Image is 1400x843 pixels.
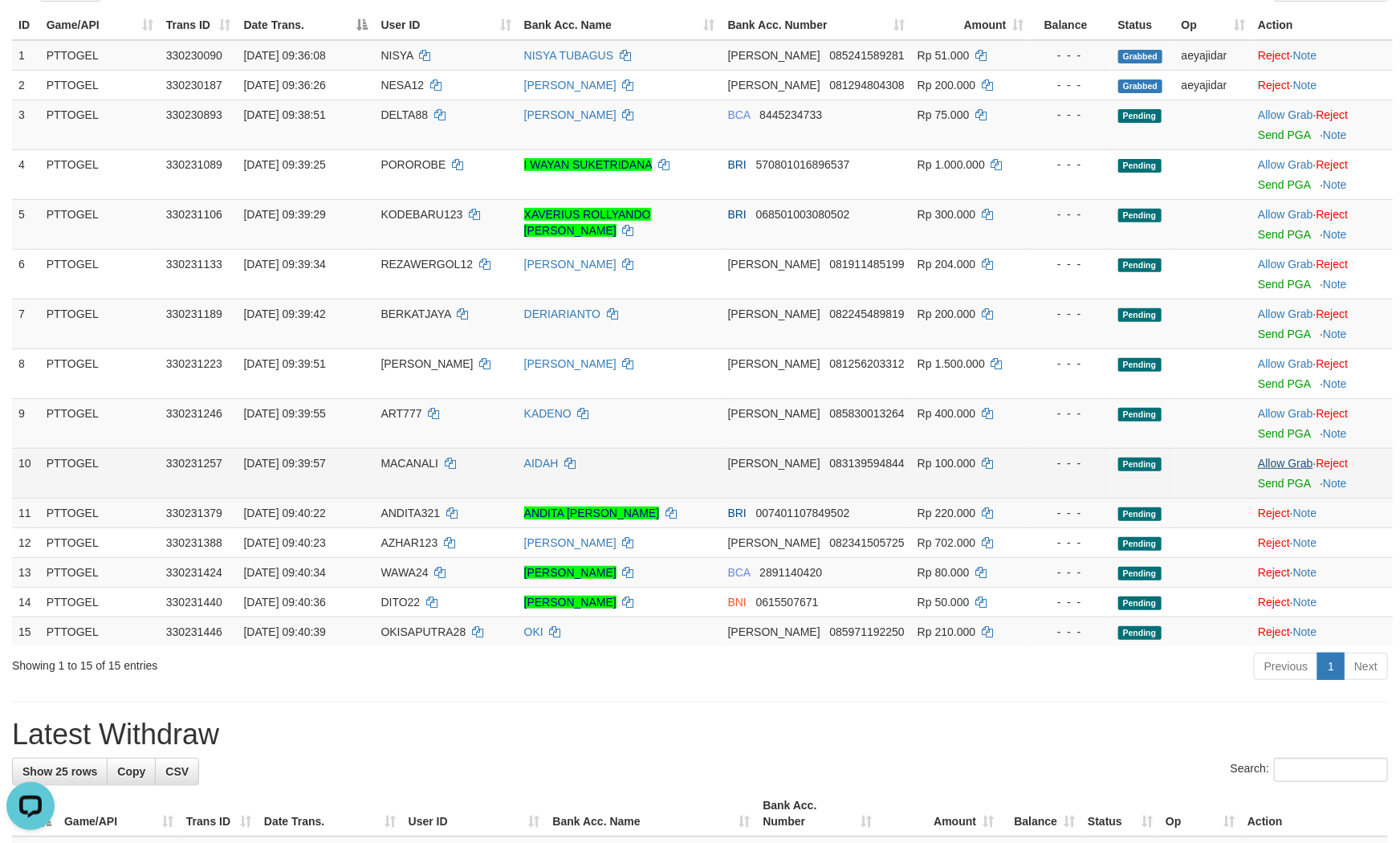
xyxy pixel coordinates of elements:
span: [PERSON_NAME] [728,536,820,549]
td: 9 [12,398,40,448]
span: Rp 100.000 [918,457,975,470]
th: Trans ID: activate to sort column ascending [160,10,238,40]
span: ART777 [381,407,422,420]
td: · [1251,299,1393,348]
a: Reject [1258,79,1290,92]
a: Allow Grab [1258,258,1312,271]
a: ANDITA [PERSON_NAME] [524,507,660,519]
div: - - - [1037,535,1105,551]
td: PTTOGEL [40,100,160,149]
span: BCA [728,108,751,121]
td: 13 [12,557,40,587]
a: Note [1293,536,1317,549]
td: aeyajidar [1175,70,1252,100]
span: Copy 081294804308 to clipboard [829,79,904,92]
td: 8 [12,348,40,398]
span: Copy 085971192250 to clipboard [829,625,904,638]
span: Rp 50.000 [918,596,970,609]
a: Note [1293,79,1317,92]
span: Copy 068501003080502 to clipboard [756,208,850,221]
a: Send PGA [1258,228,1310,241]
a: Reject [1258,596,1290,609]
span: Rp 204.000 [918,258,975,271]
a: XAVERIUS ROLLYANDO [PERSON_NAME] [524,208,651,237]
th: Amount: activate to sort column ascending [911,10,1031,40]
a: Send PGA [1258,328,1310,340]
a: Note [1323,178,1347,191]
td: · [1251,587,1393,617]
td: · [1251,70,1393,100]
span: · [1258,457,1316,470]
div: - - - [1037,157,1105,173]
a: Note [1323,128,1347,141]
span: [DATE] 09:39:42 [244,307,326,320]
span: NESA12 [381,79,425,92]
span: Rp 1.500.000 [918,357,985,370]
button: Open LiveChat chat widget [6,6,55,55]
th: Bank Acc. Name: activate to sort column ascending [547,791,757,837]
span: 330231424 [166,566,222,579]
span: [PERSON_NAME] [728,457,820,470]
span: Pending [1118,159,1162,173]
span: BRI [728,208,747,221]
span: Rp 1.000.000 [918,158,985,171]
input: Search: [1274,758,1388,782]
span: Copy 007401107849502 to clipboard [756,507,850,519]
span: Grabbed [1118,50,1163,63]
td: PTTOGEL [40,587,160,617]
a: Send PGA [1258,128,1310,141]
th: Op: activate to sort column ascending [1175,10,1252,40]
span: Rp 200.000 [918,307,975,320]
span: 330230187 [166,79,222,92]
a: Reject [1258,625,1290,638]
td: PTTOGEL [40,527,160,557]
span: [DATE] 09:39:34 [244,258,326,271]
td: 10 [12,448,40,498]
td: PTTOGEL [40,448,160,498]
a: Reject [1317,158,1349,171]
span: [DATE] 09:36:08 [244,49,326,62]
span: Pending [1118,537,1162,551]
span: 330230893 [166,108,222,121]
a: Send PGA [1258,178,1310,191]
a: CSV [155,758,199,785]
td: PTTOGEL [40,348,160,398]
h1: Latest Withdraw [12,719,1388,751]
span: · [1258,307,1316,320]
div: - - - [1037,624,1105,640]
td: · [1251,527,1393,557]
td: PTTOGEL [40,398,160,448]
span: Rp 200.000 [918,79,975,92]
span: [DATE] 09:40:34 [244,566,326,579]
span: [DATE] 09:40:39 [244,625,326,638]
th: Op: activate to sort column ascending [1159,791,1241,837]
td: 15 [12,617,40,646]
span: Rp 210.000 [918,625,975,638]
span: Copy 085241589281 to clipboard [829,49,904,62]
a: Reject [1317,357,1349,370]
th: Action [1241,791,1388,837]
td: PTTOGEL [40,70,160,100]
a: [PERSON_NAME] [524,79,617,92]
th: Bank Acc. Name: activate to sort column ascending [518,10,722,40]
td: · [1251,498,1393,527]
a: [PERSON_NAME] [524,258,617,271]
a: Note [1323,228,1347,241]
th: Game/API: activate to sort column ascending [58,791,180,837]
th: Status [1112,10,1175,40]
span: [PERSON_NAME] [728,307,820,320]
span: BNI [728,596,747,609]
div: - - - [1037,107,1105,123]
span: 330231440 [166,596,222,609]
td: 11 [12,498,40,527]
a: 1 [1317,653,1345,680]
a: Send PGA [1258,377,1310,390]
span: Copy 082341505725 to clipboard [829,536,904,549]
td: PTTOGEL [40,199,160,249]
a: Note [1293,566,1317,579]
td: 1 [12,40,40,71]
td: PTTOGEL [40,299,160,348]
a: [PERSON_NAME] [524,536,617,549]
div: - - - [1037,206,1105,222]
a: Show 25 rows [12,758,108,785]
